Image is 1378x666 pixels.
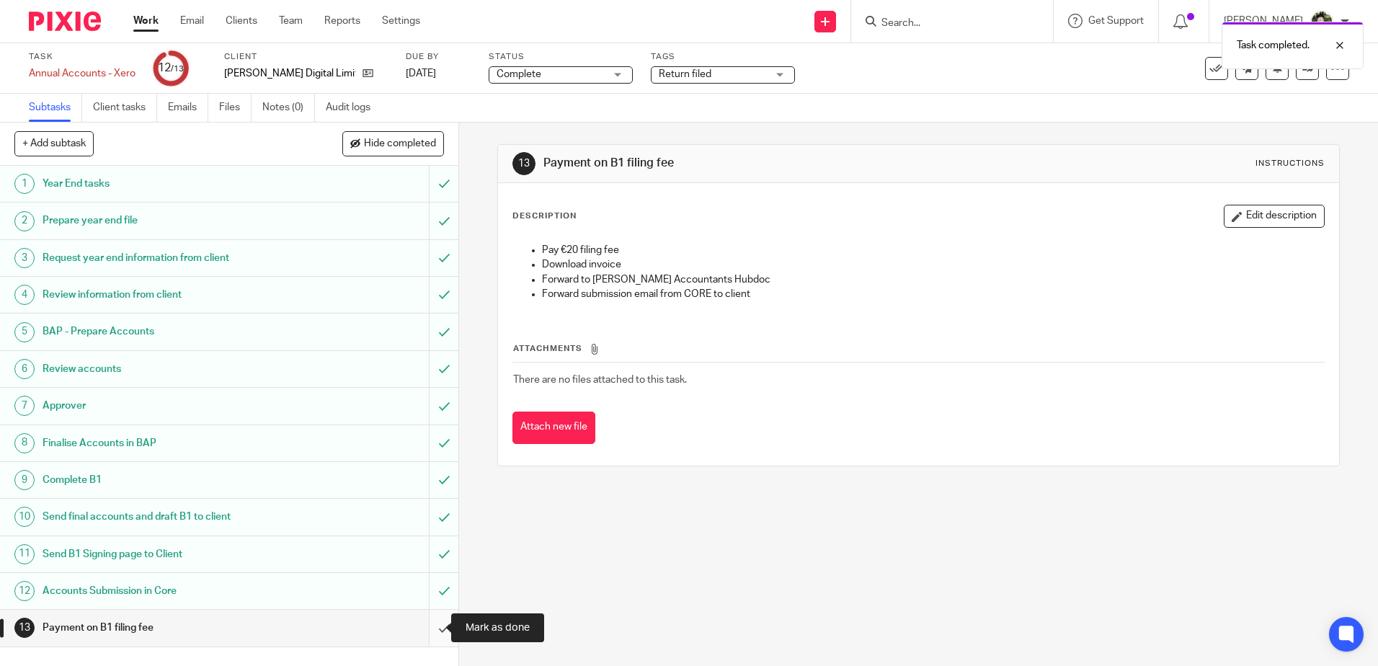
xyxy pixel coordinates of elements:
h1: Send B1 Signing page to Client [43,543,290,565]
a: Notes (0) [262,94,315,122]
div: 12 [14,581,35,601]
p: Pay €20 filing fee [542,243,1323,257]
h1: Payment on B1 filing fee [543,156,949,171]
h1: Accounts Submission in Core [43,580,290,602]
div: 8 [14,433,35,453]
a: Clients [226,14,257,28]
span: [DATE] [406,68,436,79]
h1: Request year end information from client [43,247,290,269]
a: Audit logs [326,94,381,122]
h1: Finalise Accounts in BAP [43,432,290,454]
h1: Complete B1 [43,469,290,491]
a: Team [279,14,303,28]
div: 1 [14,174,35,194]
label: Status [489,51,633,63]
h1: Prepare year end file [43,210,290,231]
a: Client tasks [93,94,157,122]
a: Files [219,94,252,122]
small: /13 [171,65,184,73]
h1: Review accounts [43,358,290,380]
div: 10 [14,507,35,527]
p: Description [512,210,577,222]
p: Forward to [PERSON_NAME] Accountants Hubdoc [542,272,1323,287]
p: [PERSON_NAME] Digital Limited [224,66,355,81]
h1: BAP - Prepare Accounts [43,321,290,342]
img: Pixie [29,12,101,31]
div: 9 [14,470,35,490]
span: There are no files attached to this task. [513,375,687,385]
div: 3 [14,248,35,268]
a: Settings [382,14,420,28]
label: Tags [651,51,795,63]
div: 5 [14,322,35,342]
a: Email [180,14,204,28]
p: Task completed. [1237,38,1310,53]
div: Annual Accounts - Xero [29,66,135,81]
div: Instructions [1255,158,1325,169]
span: Hide completed [364,138,436,150]
div: 4 [14,285,35,305]
div: 6 [14,359,35,379]
h1: Approver [43,395,290,417]
p: Download invoice [542,257,1323,272]
a: Emails [168,94,208,122]
a: Work [133,14,159,28]
button: Attach new file [512,412,595,444]
span: Return filed [659,69,711,79]
label: Due by [406,51,471,63]
div: 13 [512,152,535,175]
span: Complete [497,69,541,79]
div: 2 [14,211,35,231]
a: Subtasks [29,94,82,122]
label: Client [224,51,388,63]
div: 12 [158,60,184,76]
label: Task [29,51,135,63]
h1: Payment on B1 filing fee [43,617,290,639]
span: Attachments [513,345,582,352]
img: Jade.jpeg [1310,10,1333,33]
button: Hide completed [342,131,444,156]
h1: Year End tasks [43,173,290,195]
h1: Send final accounts and draft B1 to client [43,506,290,528]
button: Edit description [1224,205,1325,228]
button: + Add subtask [14,131,94,156]
p: Forward submission email from CORE to client [542,287,1323,301]
div: 13 [14,618,35,638]
div: 11 [14,544,35,564]
div: 7 [14,396,35,416]
h1: Review information from client [43,284,290,306]
a: Reports [324,14,360,28]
